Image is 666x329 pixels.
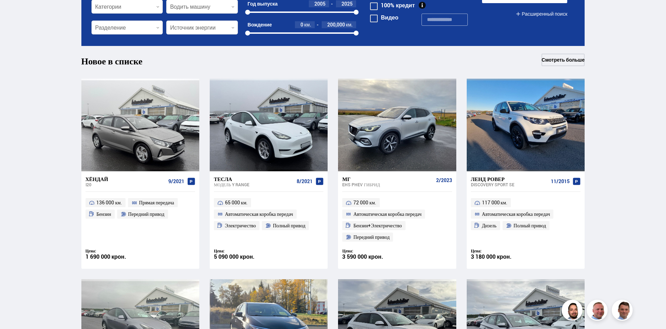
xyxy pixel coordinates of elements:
[353,199,376,206] font: 72 000 км.
[96,211,111,217] font: Бензин
[342,182,380,187] font: EHS PHEV ГИБРИД
[516,6,567,22] button: Расширенный поиск
[436,177,452,183] font: 2/2023
[353,234,390,240] font: Передний привод
[304,21,311,28] font: км.
[346,21,353,28] font: км.
[300,21,303,28] font: 0
[342,248,353,253] font: Цена:
[210,171,328,269] a: Тесла Модель Y RANGE 8/2021 65 000 км. Автоматическая коробка передач Электричество Полный привод...
[471,248,482,253] font: Цена:
[514,222,546,229] font: Полный привод
[86,175,108,182] font: Хёндай
[541,54,585,66] a: Смотреть больше
[314,0,326,7] font: 2005
[327,21,345,28] font: 200,000
[482,222,497,229] font: Дизель
[551,178,570,185] font: 11/2015
[225,199,248,206] font: 65 000 км.
[128,211,164,217] font: Передний привод
[338,171,456,269] a: МГ EHS PHEV ГИБРИД 2/2023 72 000 км. Автоматическая коробка передач Бензин+Электричество Передний...
[482,211,550,217] font: Автоматическая коробка передач
[139,199,174,206] font: Прямая передача
[214,182,249,187] font: Модель Y RANGE
[342,0,353,7] font: 2025
[297,178,313,185] font: 8/2021
[471,253,512,260] font: 3 180 000 крон.
[541,56,585,63] font: Смотреть больше
[588,301,609,322] img: siFngHWaQ9KaOqBr.png
[471,175,505,182] font: Ленд Ровер
[381,14,398,21] font: Видео
[467,171,585,269] a: Ленд Ровер Discovery Sport SE 11/2015 117 000 км. Автоматическая коробка передач Дизель Полный пр...
[214,175,232,182] font: Тесла
[214,248,225,253] font: Цена:
[381,1,415,9] font: 100% кредит
[613,301,634,322] img: FbJEzSuNWCJXmdc-.webp
[563,301,584,322] img: nhp88E3Fdnt1Opn2.png
[522,10,567,17] font: Расширенный поиск
[248,0,278,7] font: Год выпуска
[471,182,514,187] font: Discovery Sport SE
[342,175,351,182] font: МГ
[353,211,422,217] font: Автоматическая коробка передач
[6,3,26,24] button: Opna LiveChat spjallviðmót
[482,199,508,206] font: 117 000 км.
[86,253,126,260] font: 1 690 000 крон.
[214,253,255,260] font: 5 090 000 крон.
[273,222,306,229] font: Полный привод
[86,248,96,253] font: Цена:
[225,222,256,229] font: Электричество
[248,21,272,28] font: Вождение
[81,171,199,269] a: Хёндай i20 9/2021 136 000 км. Прямая передача Бензин Передний привод Цена: 1 690 000 крон.
[342,253,383,260] font: 3 590 000 крон.
[81,55,143,67] font: Новое в списке
[225,211,293,217] font: Автоматическая коробка передач
[168,178,184,185] font: 9/2021
[86,182,91,187] font: i20
[96,199,122,206] font: 136 000 км.
[353,222,402,229] font: Бензин+Электричество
